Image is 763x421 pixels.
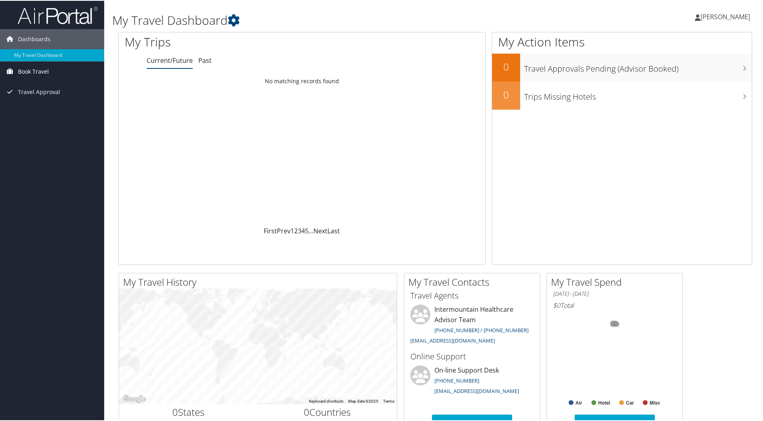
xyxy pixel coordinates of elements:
[18,61,49,81] span: Book Travel
[18,28,50,48] span: Dashboards
[575,399,582,405] text: Air
[492,33,752,50] h1: My Action Items
[18,81,60,101] span: Travel Approval
[112,11,543,28] h1: My Travel Dashboard
[301,226,305,235] a: 4
[383,398,394,403] a: Terms (opens in new tab)
[147,55,193,64] a: Current/Future
[125,33,327,50] h1: My Trips
[695,4,758,28] a: [PERSON_NAME]
[492,53,752,81] a: 0Travel Approvals Pending (Advisor Booked)
[551,275,682,288] h2: My Travel Spend
[524,86,752,102] h3: Trips Missing Hotels
[305,226,309,235] a: 5
[410,336,495,343] a: [EMAIL_ADDRESS][DOMAIN_NAME]
[125,405,252,418] h2: States
[119,73,485,88] td: No matching records found
[492,81,752,109] a: 0Trips Missing Hotels
[434,326,529,333] a: [PHONE_NUMBER] / [PHONE_NUMBER]
[121,393,147,403] img: Google
[492,59,520,73] h2: 0
[309,398,343,403] button: Keyboard shortcuts
[553,289,676,297] h6: [DATE] - [DATE]
[553,300,560,309] span: $0
[348,398,378,403] span: Map data ©2025
[700,12,750,20] span: [PERSON_NAME]
[626,399,634,405] text: Car
[198,55,212,64] a: Past
[294,226,298,235] a: 2
[264,405,391,418] h2: Countries
[123,275,397,288] h2: My Travel History
[291,226,294,235] a: 1
[264,226,277,235] a: First
[304,405,309,418] span: 0
[410,350,534,361] h3: Online Support
[277,226,291,235] a: Prev
[524,58,752,74] h3: Travel Approvals Pending (Advisor Booked)
[406,365,538,397] li: On-line Support Desk
[650,399,660,405] text: Misc
[612,321,618,326] tspan: 0%
[121,393,147,403] a: Open this area in Google Maps (opens a new window)
[18,5,98,24] img: airportal-logo.png
[408,275,540,288] h2: My Travel Contacts
[434,387,519,394] a: [EMAIL_ADDRESS][DOMAIN_NAME]
[327,226,340,235] a: Last
[298,226,301,235] a: 3
[434,376,479,383] a: [PHONE_NUMBER]
[410,289,534,301] h3: Travel Agents
[313,226,327,235] a: Next
[492,87,520,101] h2: 0
[598,399,610,405] text: Hotel
[172,405,178,418] span: 0
[406,304,538,347] li: Intermountain Healthcare Advisor Team
[309,226,313,235] span: …
[553,300,676,309] h6: Total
